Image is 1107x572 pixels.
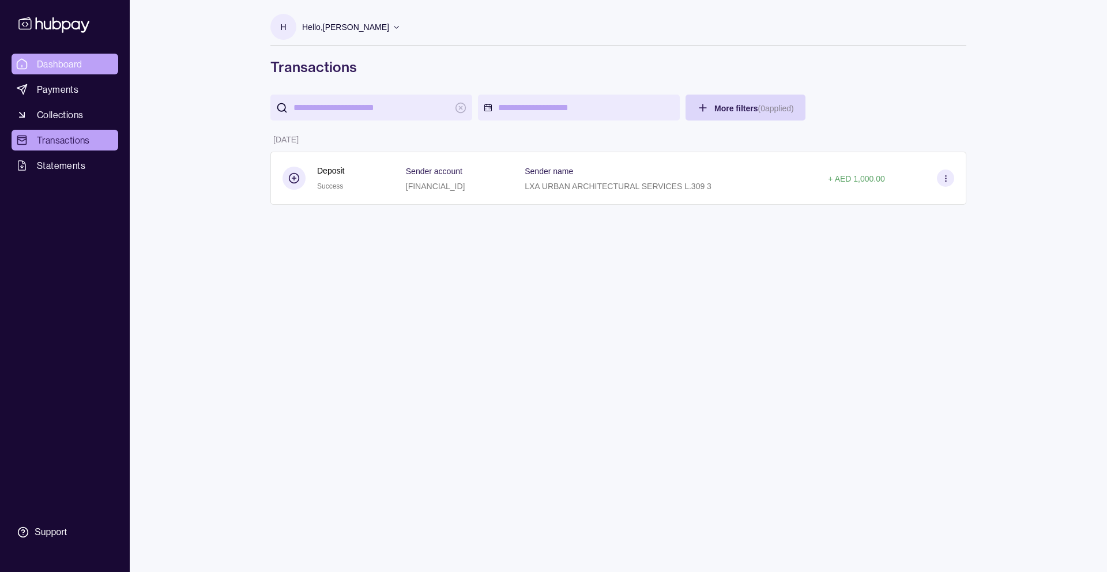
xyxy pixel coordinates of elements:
[12,54,118,74] a: Dashboard
[828,174,884,183] p: + AED 1,000.00
[293,95,449,121] input: search
[525,182,711,191] p: LXA URBAN ARCHITECTURAL SERVICES L.309 3
[686,95,805,121] button: More filters(0applied)
[270,58,966,76] h1: Transactions
[406,167,462,176] p: Sender account
[317,164,344,177] p: Deposit
[406,182,465,191] p: [FINANCIAL_ID]
[37,82,78,96] span: Payments
[35,526,67,539] div: Support
[12,104,118,125] a: Collections
[37,108,83,122] span: Collections
[280,21,286,33] p: H
[302,21,389,33] p: Hello, [PERSON_NAME]
[12,130,118,150] a: Transactions
[273,135,299,144] p: [DATE]
[37,133,90,147] span: Transactions
[12,155,118,176] a: Statements
[12,79,118,100] a: Payments
[12,520,118,544] a: Support
[525,167,573,176] p: Sender name
[758,104,793,113] p: ( 0 applied)
[317,182,343,190] span: Success
[714,104,794,113] span: More filters
[37,159,85,172] span: Statements
[37,57,82,71] span: Dashboard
